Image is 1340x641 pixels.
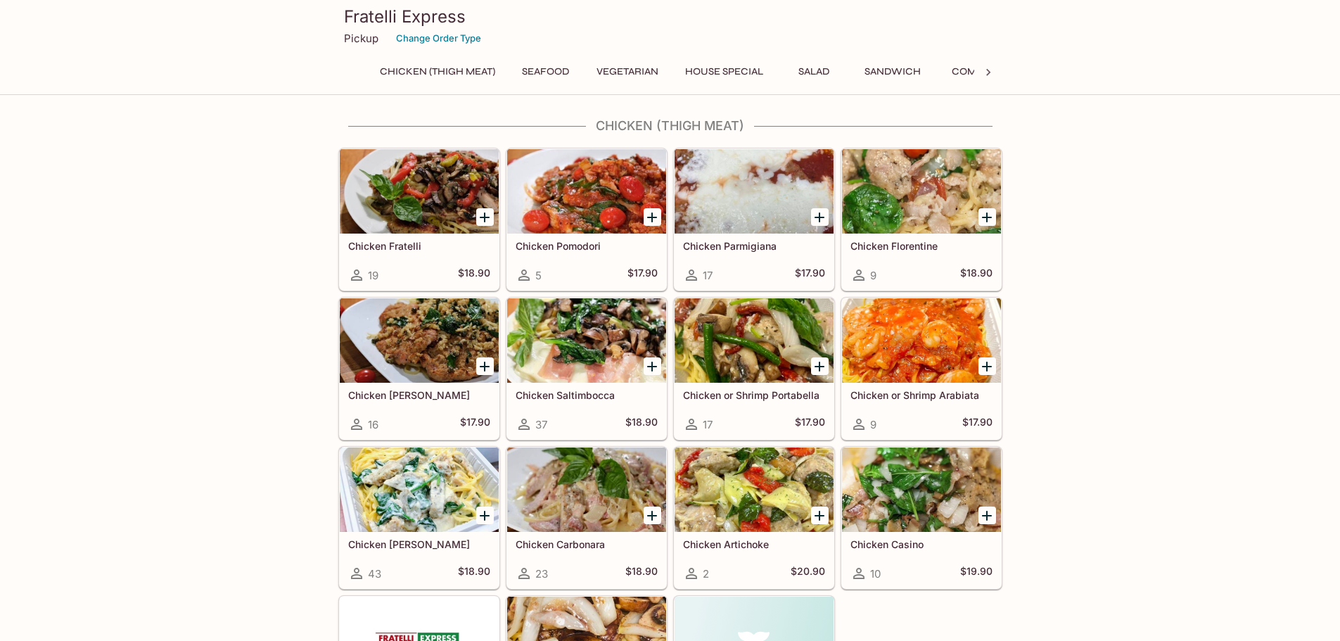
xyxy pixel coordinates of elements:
[460,416,490,433] h5: $17.90
[675,149,834,234] div: Chicken Parmigiana
[674,148,834,291] a: Chicken Parmigiana17$17.90
[841,447,1002,589] a: Chicken Casino10$19.90
[340,149,499,234] div: Chicken Fratelli
[506,148,667,291] a: Chicken Pomodori5$17.90
[683,389,825,401] h5: Chicken or Shrimp Portabella
[476,208,494,226] button: Add Chicken Fratelli
[842,298,1001,383] div: Chicken or Shrimp Arabiata
[870,567,881,580] span: 10
[811,208,829,226] button: Add Chicken Parmigiana
[841,298,1002,440] a: Chicken or Shrimp Arabiata9$17.90
[978,357,996,375] button: Add Chicken or Shrimp Arabiata
[458,267,490,284] h5: $18.90
[703,418,713,431] span: 17
[458,565,490,582] h5: $18.90
[506,298,667,440] a: Chicken Saltimbocca37$18.90
[675,298,834,383] div: Chicken or Shrimp Portabella
[674,447,834,589] a: Chicken Artichoke2$20.90
[516,538,658,550] h5: Chicken Carbonara
[850,240,993,252] h5: Chicken Florentine
[506,447,667,589] a: Chicken Carbonara23$18.90
[507,448,666,532] div: Chicken Carbonara
[644,208,661,226] button: Add Chicken Pomodori
[850,538,993,550] h5: Chicken Casino
[791,565,825,582] h5: $20.90
[339,148,499,291] a: Chicken Fratelli19$18.90
[842,448,1001,532] div: Chicken Casino
[683,240,825,252] h5: Chicken Parmigiana
[683,538,825,550] h5: Chicken Artichoke
[625,416,658,433] h5: $18.90
[535,418,547,431] span: 37
[842,149,1001,234] div: Chicken Florentine
[960,267,993,284] h5: $18.90
[795,267,825,284] h5: $17.90
[476,357,494,375] button: Add Chicken Basilio
[476,507,494,524] button: Add Chicken Alfredo
[344,6,997,27] h3: Fratelli Express
[782,62,846,82] button: Salad
[644,507,661,524] button: Add Chicken Carbonara
[514,62,578,82] button: Seafood
[535,567,548,580] span: 23
[516,389,658,401] h5: Chicken Saltimbocca
[811,357,829,375] button: Add Chicken or Shrimp Portabella
[340,448,499,532] div: Chicken Alfredo
[368,567,381,580] span: 43
[339,298,499,440] a: Chicken [PERSON_NAME]16$17.90
[940,62,1003,82] button: Combo
[348,538,490,550] h5: Chicken [PERSON_NAME]
[625,565,658,582] h5: $18.90
[372,62,503,82] button: Chicken (Thigh Meat)
[338,118,1002,134] h4: Chicken (Thigh Meat)
[675,448,834,532] div: Chicken Artichoke
[703,269,713,282] span: 17
[535,269,542,282] span: 5
[674,298,834,440] a: Chicken or Shrimp Portabella17$17.90
[348,389,490,401] h5: Chicken [PERSON_NAME]
[857,62,929,82] button: Sandwich
[368,269,378,282] span: 19
[368,418,378,431] span: 16
[344,32,378,45] p: Pickup
[811,507,829,524] button: Add Chicken Artichoke
[795,416,825,433] h5: $17.90
[390,27,487,49] button: Change Order Type
[703,567,709,580] span: 2
[589,62,666,82] button: Vegetarian
[978,208,996,226] button: Add Chicken Florentine
[339,447,499,589] a: Chicken [PERSON_NAME]43$18.90
[962,416,993,433] h5: $17.90
[507,149,666,234] div: Chicken Pomodori
[644,357,661,375] button: Add Chicken Saltimbocca
[340,298,499,383] div: Chicken Basilio
[850,389,993,401] h5: Chicken or Shrimp Arabiata
[978,507,996,524] button: Add Chicken Casino
[507,298,666,383] div: Chicken Saltimbocca
[627,267,658,284] h5: $17.90
[960,565,993,582] h5: $19.90
[870,269,876,282] span: 9
[841,148,1002,291] a: Chicken Florentine9$18.90
[516,240,658,252] h5: Chicken Pomodori
[348,240,490,252] h5: Chicken Fratelli
[677,62,771,82] button: House Special
[870,418,876,431] span: 9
